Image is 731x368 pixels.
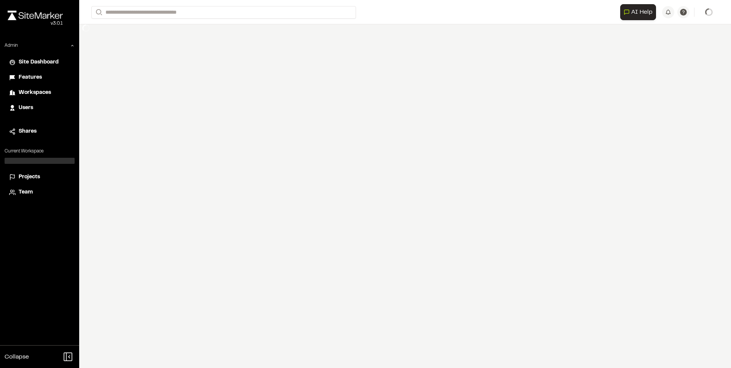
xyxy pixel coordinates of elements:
span: Site Dashboard [19,58,59,67]
span: Features [19,73,42,82]
a: Projects [9,173,70,181]
img: rebrand.png [8,11,63,20]
button: Open AI Assistant [620,4,656,20]
a: Shares [9,127,70,136]
button: Search [91,6,105,19]
span: Workspaces [19,89,51,97]
div: Open AI Assistant [620,4,659,20]
span: Team [19,188,33,197]
a: Features [9,73,70,82]
a: Team [9,188,70,197]
a: Site Dashboard [9,58,70,67]
span: Shares [19,127,37,136]
p: Admin [5,42,18,49]
span: Collapse [5,352,29,362]
p: Current Workspace [5,148,75,155]
a: Workspaces [9,89,70,97]
span: Users [19,104,33,112]
span: AI Help [631,8,653,17]
span: Projects [19,173,40,181]
div: Oh geez...please don't... [8,20,63,27]
a: Users [9,104,70,112]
